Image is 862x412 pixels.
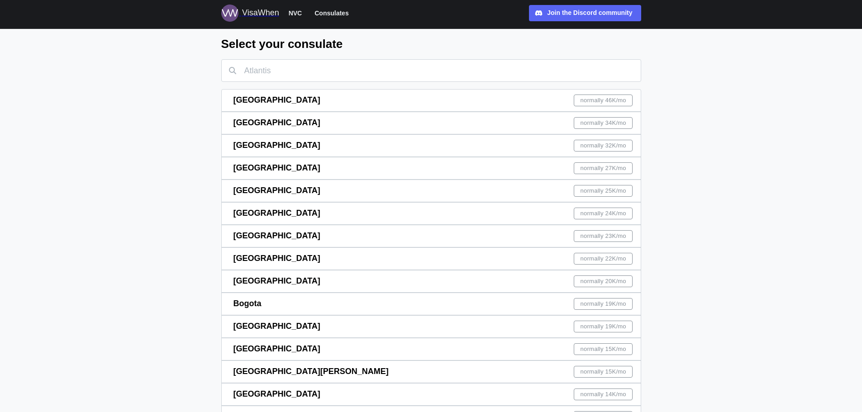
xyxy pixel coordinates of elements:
a: [GEOGRAPHIC_DATA]normally 22K/mo [221,247,641,270]
span: [GEOGRAPHIC_DATA][PERSON_NAME] [233,367,389,376]
span: [GEOGRAPHIC_DATA] [233,389,320,398]
span: [GEOGRAPHIC_DATA] [233,186,320,195]
span: [GEOGRAPHIC_DATA] [233,322,320,331]
a: Bogotanormally 19K/mo [221,293,641,315]
img: Logo for VisaWhen [221,5,238,22]
span: normally 15K /mo [581,366,626,377]
a: [GEOGRAPHIC_DATA][PERSON_NAME]normally 15K/mo [221,360,641,383]
button: Consulates [310,7,352,19]
span: normally 15K /mo [581,344,626,355]
span: [GEOGRAPHIC_DATA] [233,276,320,285]
span: normally 23K /mo [581,231,626,242]
span: normally 24K /mo [581,208,626,219]
a: [GEOGRAPHIC_DATA]normally 19K/mo [221,315,641,338]
span: normally 25K /mo [581,185,626,196]
span: normally 14K /mo [581,389,626,400]
a: [GEOGRAPHIC_DATA]normally 24K/mo [221,202,641,225]
span: Bogota [233,299,262,308]
h2: Select your consulate [221,36,641,52]
a: Join the Discord community [529,5,641,21]
a: [GEOGRAPHIC_DATA]normally 23K/mo [221,225,641,247]
span: [GEOGRAPHIC_DATA] [233,254,320,263]
input: Atlantis [221,59,641,82]
a: [GEOGRAPHIC_DATA]normally 32K/mo [221,134,641,157]
div: Join the Discord community [547,8,632,18]
a: [GEOGRAPHIC_DATA]normally 20K/mo [221,270,641,293]
a: [GEOGRAPHIC_DATA]normally 27K/mo [221,157,641,180]
span: [GEOGRAPHIC_DATA] [233,163,320,172]
span: normally 19K /mo [581,298,626,309]
button: NVC [285,7,306,19]
span: [GEOGRAPHIC_DATA] [233,95,320,104]
a: [GEOGRAPHIC_DATA]normally 46K/mo [221,89,641,112]
span: normally 22K /mo [581,253,626,264]
span: normally 27K /mo [581,163,626,174]
a: [GEOGRAPHIC_DATA]normally 14K/mo [221,383,641,406]
a: [GEOGRAPHIC_DATA]normally 15K/mo [221,338,641,360]
span: [GEOGRAPHIC_DATA] [233,231,320,240]
span: [GEOGRAPHIC_DATA] [233,344,320,353]
span: normally 32K /mo [581,140,626,151]
a: [GEOGRAPHIC_DATA]normally 34K/mo [221,112,641,134]
div: VisaWhen [242,7,279,19]
a: [GEOGRAPHIC_DATA]normally 25K/mo [221,180,641,202]
span: [GEOGRAPHIC_DATA] [233,118,320,127]
span: [GEOGRAPHIC_DATA] [233,141,320,150]
span: NVC [289,8,302,19]
span: normally 19K /mo [581,321,626,332]
span: Consulates [314,8,348,19]
span: normally 46K /mo [581,95,626,106]
span: normally 20K /mo [581,276,626,287]
span: normally 34K /mo [581,118,626,128]
span: [GEOGRAPHIC_DATA] [233,208,320,218]
a: Logo for VisaWhen VisaWhen [221,5,279,22]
